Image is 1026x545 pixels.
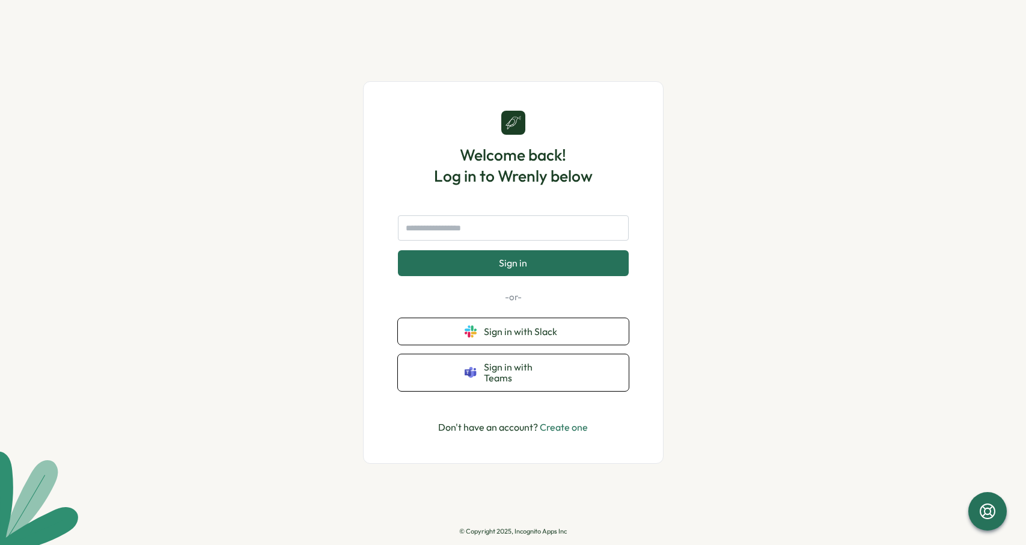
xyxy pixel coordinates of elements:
[398,354,629,391] button: Sign in with Teams
[434,144,593,186] h1: Welcome back! Log in to Wrenly below
[398,250,629,276] button: Sign in
[484,326,562,337] span: Sign in with Slack
[398,318,629,345] button: Sign in with Slack
[484,362,562,384] span: Sign in with Teams
[459,528,567,535] p: © Copyright 2025, Incognito Apps Inc
[499,257,527,268] span: Sign in
[438,420,588,435] p: Don't have an account?
[398,291,629,304] p: -or-
[540,421,588,433] a: Create one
